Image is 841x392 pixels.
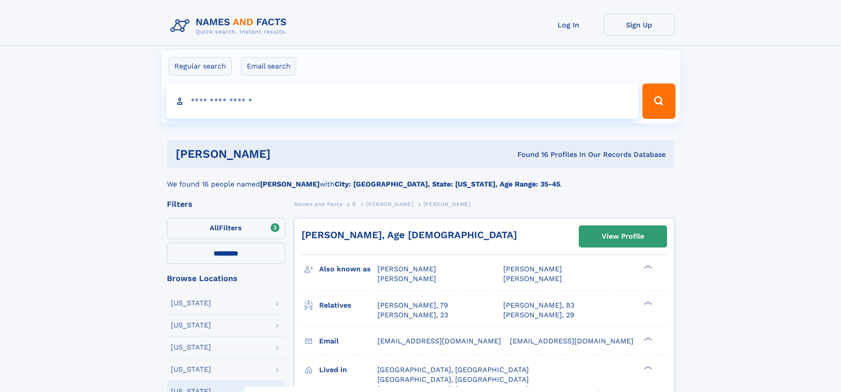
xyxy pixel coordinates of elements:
[167,274,285,282] div: Browse Locations
[503,265,562,273] span: [PERSON_NAME]
[335,180,560,188] b: City: [GEOGRAPHIC_DATA], State: [US_STATE], Age Range: 35-45
[377,375,529,384] span: [GEOGRAPHIC_DATA], [GEOGRAPHIC_DATA]
[167,200,285,208] div: Filters
[510,337,634,345] span: [EMAIL_ADDRESS][DOMAIN_NAME]
[260,180,320,188] b: [PERSON_NAME]
[171,366,211,373] div: [US_STATE]
[423,201,471,207] span: [PERSON_NAME]
[319,298,377,313] h3: Relatives
[241,57,296,76] label: Email search
[394,150,666,160] div: Found 16 Profiles In Our Records Database
[171,322,211,329] div: [US_STATE]
[503,274,562,283] span: [PERSON_NAME]
[167,168,675,190] div: We found 16 people named with .
[302,229,517,240] a: [PERSON_NAME], Age [DEMOGRAPHIC_DATA]
[366,201,413,207] span: [PERSON_NAME]
[377,274,436,283] span: [PERSON_NAME]
[319,262,377,277] h3: Also known as
[319,362,377,377] h3: Lived in
[294,198,343,209] a: Names and Facts
[377,301,448,310] a: [PERSON_NAME], 79
[533,14,604,36] a: Log In
[604,14,675,36] a: Sign Up
[352,198,356,209] a: B
[319,334,377,349] h3: Email
[167,218,285,239] label: Filters
[166,84,639,119] input: search input
[210,224,219,232] span: All
[377,337,501,345] span: [EMAIL_ADDRESS][DOMAIN_NAME]
[642,84,675,119] button: Search Button
[169,57,232,76] label: Regular search
[352,201,356,207] span: B
[377,310,448,320] a: [PERSON_NAME], 23
[366,198,413,209] a: [PERSON_NAME]
[642,300,652,306] div: ❯
[171,344,211,351] div: [US_STATE]
[176,148,394,160] h1: [PERSON_NAME]
[167,14,294,38] img: Logo Names and Facts
[642,365,652,370] div: ❯
[579,226,667,247] a: View Profile
[377,265,436,273] span: [PERSON_NAME]
[503,301,574,310] a: [PERSON_NAME], 83
[503,310,574,320] a: [PERSON_NAME], 29
[171,300,211,307] div: [US_STATE]
[377,365,529,374] span: [GEOGRAPHIC_DATA], [GEOGRAPHIC_DATA]
[642,264,652,270] div: ❯
[602,226,644,247] div: View Profile
[642,336,652,342] div: ❯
